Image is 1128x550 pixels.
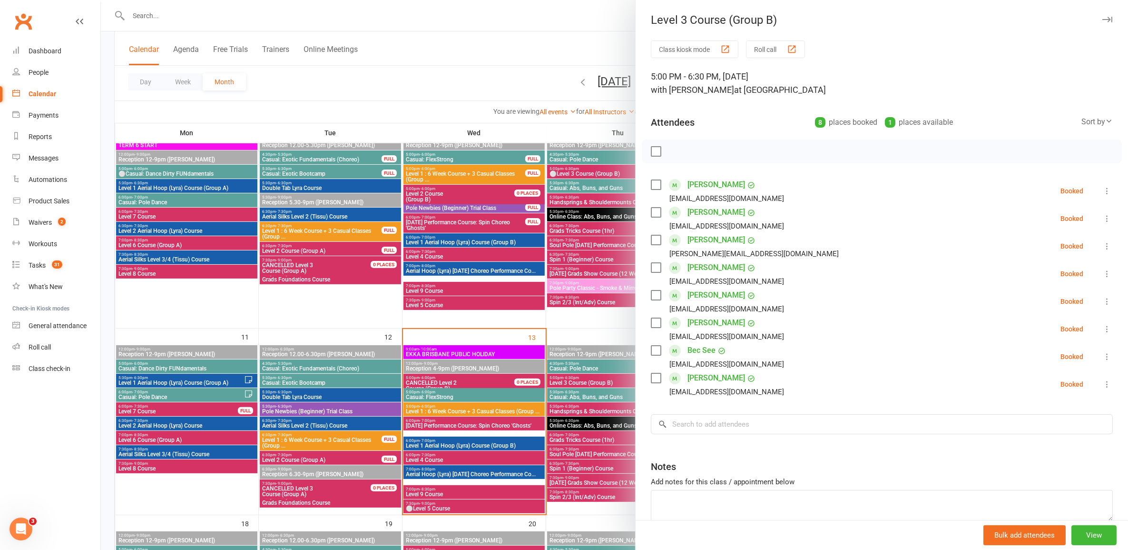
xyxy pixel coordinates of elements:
div: Booked [1060,270,1083,277]
div: Class check-in [29,365,70,372]
span: 2 [58,218,66,226]
a: [PERSON_NAME] [687,232,745,248]
span: with [PERSON_NAME] [651,85,734,95]
div: Roll call [29,343,51,351]
div: Dashboard [29,47,61,55]
div: Payments [29,111,59,119]
div: Reports [29,133,52,140]
a: Payments [12,105,100,126]
a: Bec See [687,343,716,358]
input: Search to add attendees [651,414,1113,434]
div: [EMAIL_ADDRESS][DOMAIN_NAME] [669,275,784,288]
a: [PERSON_NAME] [687,260,745,275]
div: 8 [815,117,825,128]
div: places available [885,116,953,129]
a: Dashboard [12,40,100,62]
div: Booked [1060,298,1083,305]
div: [EMAIL_ADDRESS][DOMAIN_NAME] [669,303,784,315]
div: Product Sales [29,197,69,205]
div: Booked [1060,215,1083,222]
span: 31 [52,260,62,269]
a: Waivers 2 [12,212,100,233]
a: Tasks 31 [12,255,100,276]
div: People [29,69,49,76]
a: [PERSON_NAME] [687,205,745,220]
div: Calendar [29,90,56,98]
div: Attendees [651,116,695,129]
a: Class kiosk mode [12,358,100,380]
div: Messages [29,154,59,162]
div: [EMAIL_ADDRESS][DOMAIN_NAME] [669,386,784,398]
a: Product Sales [12,190,100,212]
iframe: Intercom live chat [10,518,32,540]
div: [PERSON_NAME][EMAIL_ADDRESS][DOMAIN_NAME] [669,248,839,260]
a: [PERSON_NAME] [687,315,745,330]
a: [PERSON_NAME] [687,288,745,303]
a: General attendance kiosk mode [12,315,100,337]
div: Workouts [29,240,57,248]
div: 5:00 PM - 6:30 PM, [DATE] [651,70,1113,97]
a: People [12,62,100,83]
div: Booked [1060,188,1083,194]
div: Add notes for this class / appointment below [651,476,1113,488]
span: at [GEOGRAPHIC_DATA] [734,85,826,95]
a: Clubworx [11,10,35,33]
div: Booked [1060,326,1083,332]
div: 1 [885,117,895,128]
a: Reports [12,126,100,148]
div: Booked [1060,243,1083,250]
div: [EMAIL_ADDRESS][DOMAIN_NAME] [669,220,784,232]
div: Sort by [1081,116,1113,128]
a: Calendar [12,83,100,105]
a: Workouts [12,233,100,255]
a: Automations [12,169,100,190]
div: [EMAIL_ADDRESS][DOMAIN_NAME] [669,358,784,370]
a: [PERSON_NAME] [687,370,745,386]
div: Level 3 Course (Group B) [636,13,1128,27]
a: [PERSON_NAME] [687,177,745,192]
div: Tasks [29,261,46,269]
button: View [1071,525,1117,545]
div: [EMAIL_ADDRESS][DOMAIN_NAME] [669,192,784,205]
div: Booked [1060,353,1083,360]
button: Roll call [746,40,805,58]
div: Booked [1060,381,1083,388]
button: Class kiosk mode [651,40,738,58]
div: [EMAIL_ADDRESS][DOMAIN_NAME] [669,330,784,343]
div: What's New [29,283,63,290]
div: Notes [651,460,676,473]
button: Bulk add attendees [983,525,1066,545]
div: Waivers [29,219,52,226]
a: Roll call [12,337,100,358]
a: Messages [12,148,100,169]
div: places booked [815,116,877,129]
span: 3 [29,518,37,525]
div: General attendance [29,322,87,330]
div: Automations [29,176,67,183]
a: What's New [12,276,100,298]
